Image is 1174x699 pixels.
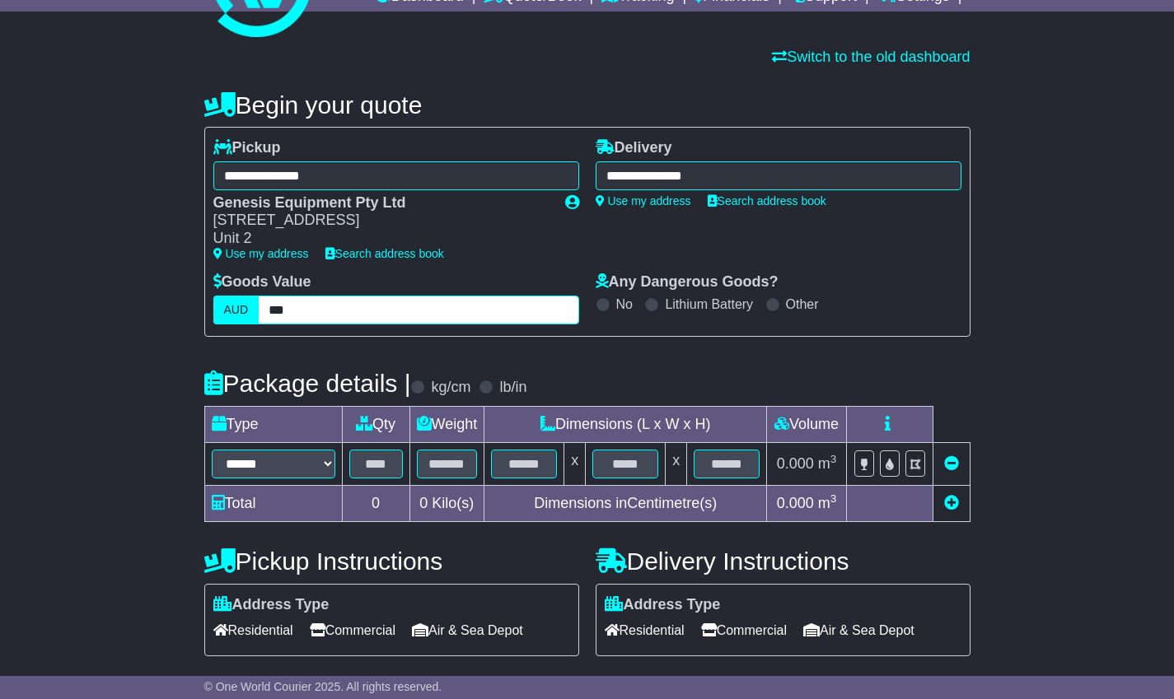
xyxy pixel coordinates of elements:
label: Pickup [213,139,281,157]
label: Goods Value [213,273,311,291]
span: Air & Sea Depot [803,617,914,643]
label: Other [786,296,819,312]
h4: Pickup Instructions [204,548,579,575]
span: Residential [605,617,685,643]
a: Switch to the old dashboard [772,49,970,65]
h4: Begin your quote [204,91,971,119]
label: lb/in [499,379,526,397]
a: Search address book [708,194,826,207]
td: Dimensions (L x W x H) [484,406,767,442]
sup: 3 [830,453,837,465]
label: kg/cm [431,379,470,397]
td: Type [204,406,342,442]
a: Add new item [944,495,959,511]
label: Any Dangerous Goods? [596,273,779,291]
td: Qty [342,406,409,442]
a: Search address book [325,247,444,260]
td: x [666,442,687,485]
span: Air & Sea Depot [412,617,523,643]
td: Volume [767,406,847,442]
a: Use my address [596,194,691,207]
td: Total [204,485,342,521]
span: m [818,455,837,472]
td: Weight [409,406,484,442]
td: Dimensions in Centimetre(s) [484,485,767,521]
label: No [616,296,633,312]
label: Address Type [213,596,330,614]
span: Commercial [701,617,787,643]
div: [STREET_ADDRESS] [213,212,549,230]
a: Use my address [213,247,309,260]
span: m [818,495,837,511]
span: Commercial [310,617,395,643]
div: Genesis Equipment Pty Ltd [213,194,549,212]
td: Kilo(s) [409,485,484,521]
label: Lithium Battery [665,296,753,312]
td: 0 [342,485,409,521]
td: x [564,442,586,485]
label: Delivery [596,139,672,157]
h4: Delivery Instructions [596,548,971,575]
h4: Package details | [204,370,411,397]
a: Remove this item [944,455,959,472]
div: Unit 2 [213,230,549,248]
sup: 3 [830,492,837,505]
label: Address Type [605,596,721,614]
label: AUD [213,296,260,324]
span: Residential [213,617,293,643]
span: 0.000 [777,455,814,472]
span: 0 [419,495,428,511]
span: 0.000 [777,495,814,511]
span: © One World Courier 2025. All rights reserved. [204,680,442,693]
